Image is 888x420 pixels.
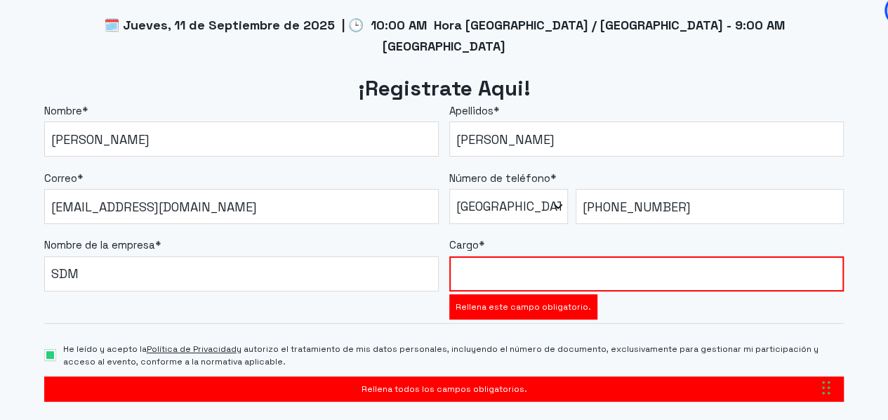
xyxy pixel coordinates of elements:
span: Número de teléfono [449,171,550,185]
iframe: Chat Widget [635,240,888,420]
div: Arrastrar [822,367,830,409]
span: Nombre de la empresa [44,238,155,251]
span: Correo [44,171,77,185]
label: Rellena este campo obligatorio. [456,301,591,313]
span: Apellidos [449,104,493,117]
input: He leído y acepto laPolítica de Privacidady autorizo el tratamiento de mis datos personales, incl... [44,349,55,361]
h2: ¡Registrate Aqui! [44,74,844,103]
label: Rellena todos los campos obligatorios. [51,383,837,395]
span: He leído y acepto la y autorizo el tratamiento de mis datos personales, incluyendo el número de d... [63,343,844,368]
span: Nombre [44,104,82,117]
a: Política de Privacidad [147,343,237,355]
span: 🗓️ Jueves, 11 de Septiembre de 2025 | 🕒 10:00 AM Hora [GEOGRAPHIC_DATA] / [GEOGRAPHIC_DATA] - 9:0... [104,17,785,54]
span: Cargo [449,238,479,251]
div: Widget de chat [635,240,888,420]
